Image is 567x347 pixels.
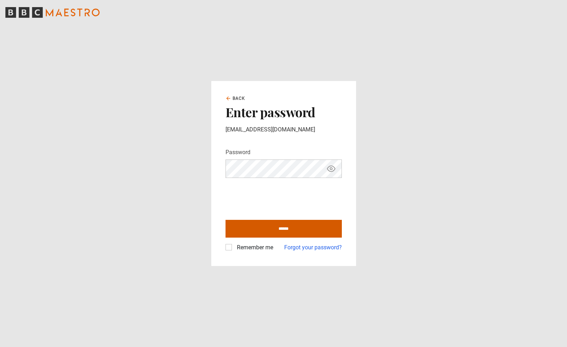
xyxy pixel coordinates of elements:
p: [EMAIL_ADDRESS][DOMAIN_NAME] [226,125,342,134]
a: Back [226,95,245,102]
iframe: reCAPTCHA [226,184,334,211]
button: Show password [325,163,337,175]
a: Forgot your password? [284,243,342,252]
span: Back [233,95,245,102]
h2: Enter password [226,104,342,119]
svg: BBC Maestro [5,7,100,18]
label: Password [226,148,250,157]
label: Remember me [234,243,273,252]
